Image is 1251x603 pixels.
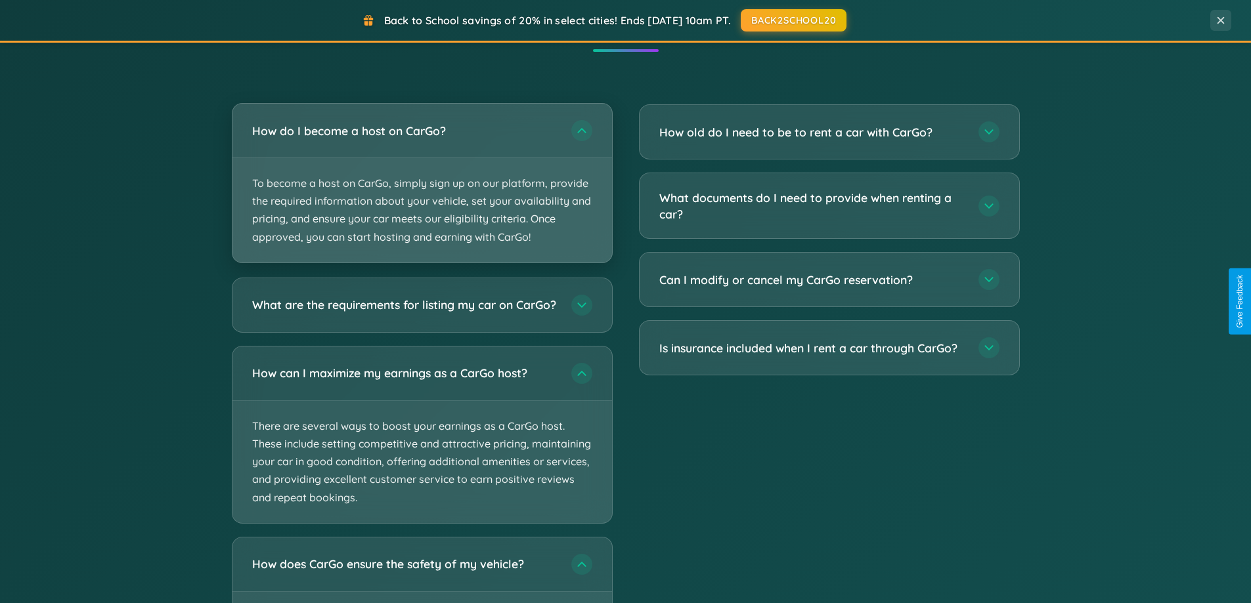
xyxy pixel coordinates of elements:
h3: What are the requirements for listing my car on CarGo? [252,297,558,313]
div: Give Feedback [1235,275,1244,328]
h3: What documents do I need to provide when renting a car? [659,190,965,222]
h3: Can I modify or cancel my CarGo reservation? [659,272,965,288]
p: To become a host on CarGo, simply sign up on our platform, provide the required information about... [232,158,612,262]
h3: How do I become a host on CarGo? [252,123,558,139]
h3: How can I maximize my earnings as a CarGo host? [252,365,558,381]
span: Back to School savings of 20% in select cities! Ends [DATE] 10am PT. [384,14,731,27]
p: There are several ways to boost your earnings as a CarGo host. These include setting competitive ... [232,401,612,523]
h3: Is insurance included when I rent a car through CarGo? [659,340,965,356]
h3: How old do I need to be to rent a car with CarGo? [659,124,965,140]
h3: How does CarGo ensure the safety of my vehicle? [252,556,558,572]
button: BACK2SCHOOL20 [741,9,846,31]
